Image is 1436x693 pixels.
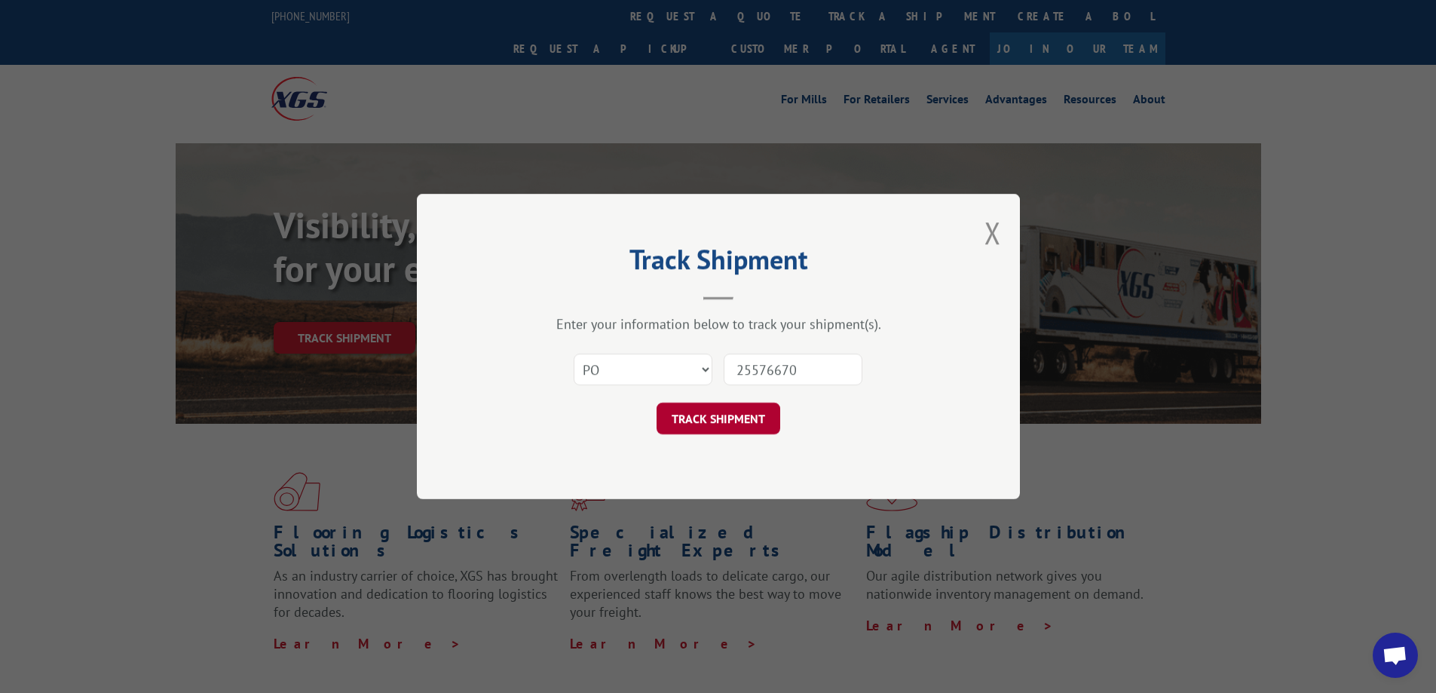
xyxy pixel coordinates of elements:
div: Open chat [1373,633,1418,678]
div: Enter your information below to track your shipment(s). [492,315,945,333]
h2: Track Shipment [492,249,945,278]
input: Number(s) [724,354,862,385]
button: Close modal [984,213,1001,253]
button: TRACK SHIPMENT [657,403,780,434]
